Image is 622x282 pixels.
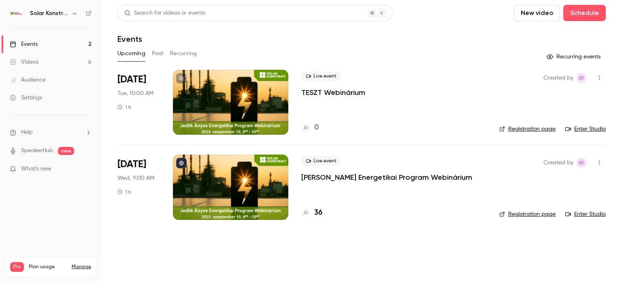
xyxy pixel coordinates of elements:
span: Istvan Dobo [577,73,586,83]
div: Videos [10,58,38,66]
a: Enter Studio [565,210,606,218]
span: Live event [301,71,341,81]
span: ID [579,73,584,83]
a: 36 [301,207,322,218]
span: Pro [10,262,24,272]
span: ID [579,158,584,168]
span: What's new [21,165,51,173]
div: Audience [10,76,46,84]
a: Enter Studio [565,125,606,133]
span: Plan usage [29,264,67,270]
span: Wed, 9:00 AM [117,174,154,182]
div: Sep 10 Wed, 9:00 AM (Europe/Budapest) [117,155,160,220]
div: 1 h [117,189,131,195]
img: Solar Konstrukt Kft. [10,7,23,20]
button: Recurring events [543,50,606,63]
span: Istvan Dobo [577,158,586,168]
span: new [58,147,74,155]
button: New video [514,5,560,21]
span: [DATE] [117,158,146,171]
a: [PERSON_NAME] Energetikai Program Webinárium [301,172,472,182]
div: Events [10,40,38,48]
button: Past [152,47,164,60]
div: Sep 2 Tue, 10:00 AM (Europe/Budapest) [117,70,160,135]
span: Created by [543,73,573,83]
div: Search for videos or events [124,9,205,17]
a: Manage [72,264,91,270]
button: Upcoming [117,47,145,60]
a: TESZT Webinárium [301,88,365,97]
a: Registration page [499,125,556,133]
li: help-dropdown-opener [10,128,92,137]
span: Help [21,128,33,137]
div: 1 h [117,104,131,110]
a: 0 [301,122,319,133]
span: Created by [543,158,573,168]
h4: 0 [314,122,319,133]
div: Settings [10,94,42,102]
h6: Solar Konstrukt Kft. [30,9,68,17]
h1: Events [117,34,142,44]
span: Tue, 10:00 AM [117,89,153,97]
a: SpeakerHub [21,146,53,155]
button: Schedule [563,5,606,21]
span: Live event [301,156,341,166]
a: Registration page [499,210,556,218]
button: Recurring [170,47,197,60]
span: [DATE] [117,73,146,86]
h4: 36 [314,207,322,218]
